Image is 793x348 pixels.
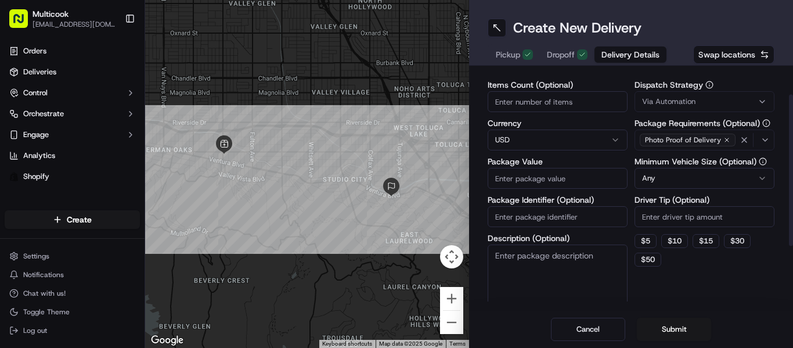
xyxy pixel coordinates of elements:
button: Photo Proof of Delivery [635,130,774,150]
button: Create [5,210,140,229]
label: Items Count (Optional) [488,81,628,89]
span: Notifications [23,270,64,279]
input: Enter package value [488,168,628,189]
label: Package Identifier (Optional) [488,196,628,204]
a: Open this area in Google Maps (opens a new window) [148,333,186,348]
label: Currency [488,119,628,127]
img: Wisdom Oko [12,169,30,192]
button: Log out [5,322,140,339]
span: Wisdom [PERSON_NAME] [36,211,124,221]
span: Orchestrate [23,109,64,119]
button: Chat with us! [5,285,140,302]
label: Driver Tip (Optional) [635,196,774,204]
span: Pylon [116,262,140,271]
span: [DATE] [132,211,156,221]
button: See all [180,149,211,163]
button: Cancel [551,318,625,341]
span: Orders [23,46,46,56]
a: Deliveries [5,63,140,81]
button: Zoom out [440,311,463,334]
span: Pickup [496,49,520,60]
span: Via Automation [642,96,695,107]
input: Enter number of items [488,91,628,112]
span: Analytics [23,150,55,161]
a: Terms (opens in new tab) [449,340,466,347]
a: 💻API Documentation [93,255,191,276]
span: Control [23,88,48,98]
span: Toggle Theme [23,307,70,317]
span: Shopify [23,171,49,182]
span: Dropoff [547,49,575,60]
p: Welcome 👋 [12,46,211,65]
img: Google [148,333,186,348]
div: Favorites [5,195,140,214]
button: Minimum Vehicle Size (Optional) [759,157,767,166]
span: Photo Proof of Delivery [645,135,721,145]
span: Map data ©2025 Google [379,340,442,347]
button: Control [5,84,140,102]
span: Log out [23,326,47,335]
span: • [126,180,130,189]
button: $5 [635,234,657,248]
h1: Create New Delivery [513,19,641,37]
span: [DATE] [132,180,156,189]
button: Keyboard shortcuts [322,340,372,348]
input: Got a question? Start typing here... [30,75,209,87]
div: We're available if you need us! [52,123,160,132]
button: Zoom in [440,287,463,310]
img: 1736555255976-a54dd68f-1ca7-489b-9aae-adbdc363a1c4 [23,212,33,221]
img: 1736555255976-a54dd68f-1ca7-489b-9aae-adbdc363a1c4 [23,181,33,190]
span: Swap locations [698,49,755,60]
a: 📗Knowledge Base [7,255,93,276]
button: Start new chat [197,114,211,128]
button: [EMAIL_ADDRESS][DOMAIN_NAME] [33,20,116,29]
a: Shopify [5,167,140,186]
span: Deliveries [23,67,56,77]
span: Delivery Details [601,49,659,60]
button: Swap locations [693,45,774,64]
button: Via Automation [635,91,774,112]
button: Dispatch Strategy [705,81,713,89]
img: Nash [12,12,35,35]
label: Dispatch Strategy [635,81,774,89]
img: 1736555255976-a54dd68f-1ca7-489b-9aae-adbdc363a1c4 [12,111,33,132]
span: Chat with us! [23,289,66,298]
span: Engage [23,130,49,140]
button: $30 [724,234,751,248]
button: $50 [635,253,661,267]
button: Multicook[EMAIL_ADDRESS][DOMAIN_NAME] [5,5,120,33]
div: Start new chat [52,111,190,123]
button: Multicook [33,8,69,20]
span: • [126,211,130,221]
button: $15 [693,234,719,248]
button: $10 [661,234,688,248]
button: Map camera controls [440,245,463,268]
label: Minimum Vehicle Size (Optional) [635,157,774,166]
a: Analytics [5,146,140,165]
span: Wisdom [PERSON_NAME] [36,180,124,189]
button: Toggle Theme [5,304,140,320]
a: Powered byPylon [82,261,140,271]
img: 4281594248423_2fcf9dad9f2a874258b8_72.png [24,111,45,132]
label: Package Value [488,157,628,166]
button: Package Requirements (Optional) [762,119,770,127]
input: Enter driver tip amount [635,206,774,227]
div: Past conversations [12,151,78,160]
button: Submit [637,318,711,341]
button: Orchestrate [5,105,140,123]
a: Orders [5,42,140,60]
span: Create [67,214,92,225]
button: Notifications [5,267,140,283]
img: Shopify logo [9,172,19,181]
input: Enter package identifier [488,206,628,227]
label: Description (Optional) [488,234,628,242]
span: Settings [23,252,49,261]
button: Settings [5,248,140,264]
label: Package Requirements (Optional) [635,119,774,127]
button: Engage [5,125,140,144]
img: Wisdom Oko [12,200,30,223]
